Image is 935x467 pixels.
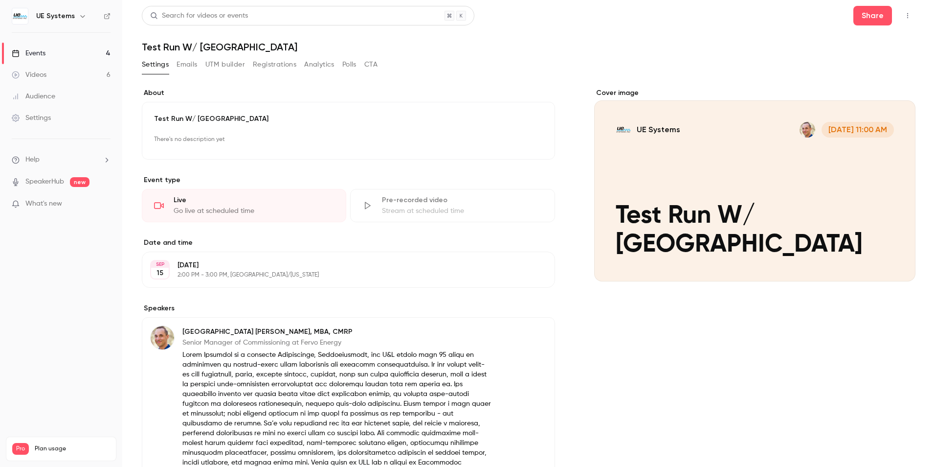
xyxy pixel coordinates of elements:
button: Polls [342,57,356,72]
div: Videos [12,70,46,80]
div: Settings [12,113,51,123]
label: Cover image [594,88,915,98]
li: help-dropdown-opener [12,155,111,165]
div: Live [174,195,334,205]
div: Audience [12,92,55,101]
div: Pre-recorded video [382,195,542,205]
span: Plan usage [35,445,110,453]
img: Milan Heninger, MBA, CMRP [151,326,174,350]
p: 15 [156,268,163,278]
div: SEP [151,261,169,268]
div: Pre-recorded videoStream at scheduled time [350,189,555,222]
a: SpeakerHub [25,177,64,187]
div: Stream at scheduled time [382,206,542,216]
button: Emails [177,57,197,72]
button: Analytics [304,57,334,72]
p: Event type [142,175,555,185]
button: Settings [142,57,169,72]
button: CTA [364,57,378,72]
p: [GEOGRAPHIC_DATA] [PERSON_NAME], MBA, CMRP [182,327,491,337]
h6: UE Systems [36,11,75,21]
button: Share [853,6,892,25]
span: What's new [25,199,62,209]
span: new [70,177,89,187]
p: 2:00 PM - 3:00 PM, [GEOGRAPHIC_DATA]/[US_STATE] [178,271,503,279]
label: Date and time [142,238,555,248]
div: Events [12,48,45,58]
span: Help [25,155,40,165]
label: About [142,88,555,98]
img: UE Systems [12,8,28,24]
div: Go live at scheduled time [174,206,334,216]
span: Pro [12,443,29,455]
iframe: Noticeable Trigger [99,200,111,209]
div: Search for videos or events [150,11,248,21]
p: Senior Manager of Commissioning at Fervo Energy [182,338,491,348]
label: Speakers [142,304,555,313]
p: [DATE] [178,260,503,270]
h1: Test Run W/ [GEOGRAPHIC_DATA] [142,41,915,53]
section: Cover image [594,88,915,281]
button: Registrations [253,57,296,72]
p: Test Run W/ [GEOGRAPHIC_DATA] [154,114,543,124]
p: There's no description yet [154,132,543,147]
div: LiveGo live at scheduled time [142,189,346,222]
button: UTM builder [205,57,245,72]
